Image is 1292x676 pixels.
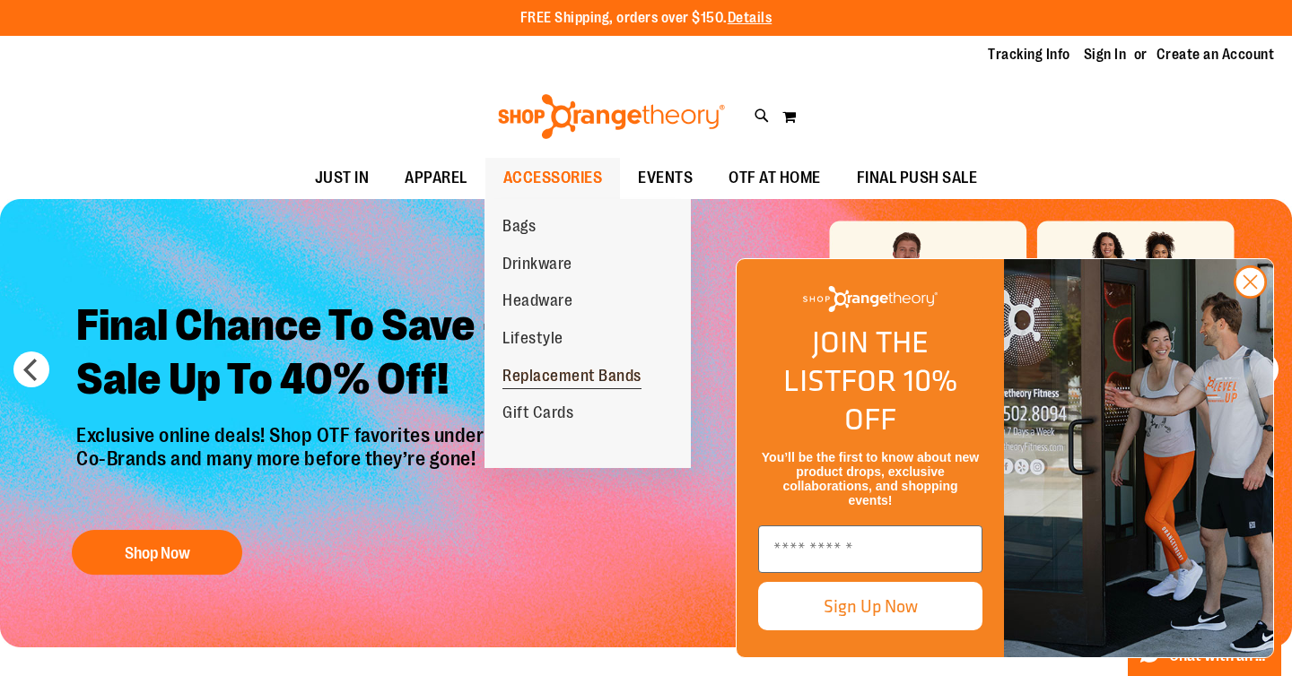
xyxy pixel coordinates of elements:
[718,240,1292,676] div: FLYOUT Form
[839,158,996,199] a: FINAL PUSH SALE
[758,525,982,573] input: Enter email
[63,285,625,584] a: Final Chance To Save -Sale Up To 40% Off! Exclusive online deals! Shop OTF favorites under $10, $...
[620,158,711,199] a: EVENTS
[502,255,572,277] span: Drinkware
[484,320,581,358] a: Lifestyle
[1004,259,1273,657] img: Shop Orangtheory
[503,158,603,198] span: ACCESSORIES
[520,8,773,29] p: FREE Shipping, orders over $150.
[495,94,728,139] img: Shop Orangetheory
[315,158,370,198] span: JUST IN
[762,450,979,507] span: You’ll be the first to know about new product drops, exclusive collaborations, and shopping events!
[484,246,590,283] a: Drinkware
[485,158,621,199] a: ACCESSORIES
[1234,265,1267,299] button: Close dialog
[502,291,572,314] span: Headware
[841,358,957,441] span: FOR 10% OFF
[1157,45,1275,65] a: Create an Account
[297,158,388,199] a: JUST IN
[405,158,467,198] span: APPAREL
[857,158,978,198] span: FINAL PUSH SALE
[387,158,485,199] a: APPAREL
[484,394,591,432] a: Gift Cards
[1084,45,1127,65] a: Sign In
[63,285,625,424] h2: Final Chance To Save - Sale Up To 40% Off!
[13,351,49,387] button: prev
[988,45,1070,65] a: Tracking Info
[711,158,839,199] a: OTF AT HOME
[803,286,938,312] img: Shop Orangetheory
[758,582,982,630] button: Sign Up Now
[783,319,929,403] span: JOIN THE LIST
[729,158,821,198] span: OTF AT HOME
[728,10,773,26] a: Details
[502,329,563,351] span: Lifestyle
[484,282,590,320] a: Headware
[502,367,642,389] span: Replacement Bands
[484,199,691,468] ul: ACCESSORIES
[502,403,573,426] span: Gift Cards
[638,158,693,198] span: EVENTS
[484,208,554,246] a: Bags
[63,424,625,512] p: Exclusive online deals! Shop OTF favorites under $10, $20, $50, Co-Brands and many more before th...
[484,358,659,395] a: Replacement Bands
[502,217,536,239] span: Bags
[72,530,242,575] button: Shop Now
